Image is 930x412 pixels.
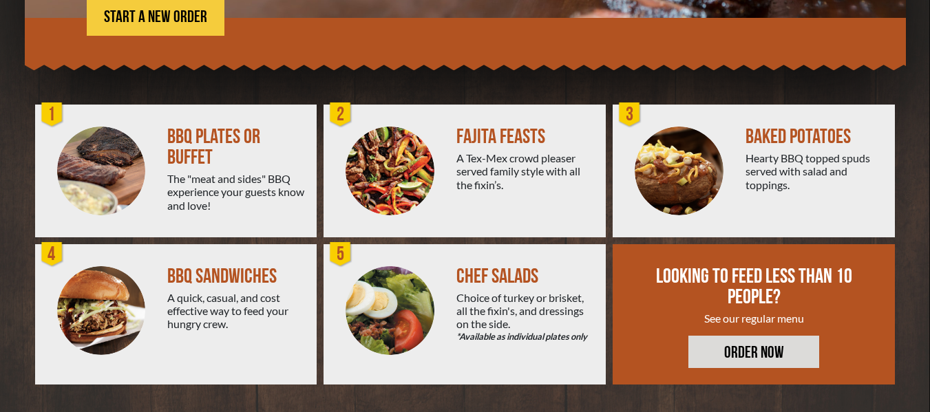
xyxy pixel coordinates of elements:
img: PEJ-Baked-Potato.png [635,127,723,215]
div: BBQ PLATES OR BUFFET [167,127,306,168]
img: Salad-Circle.png [346,266,434,355]
div: 3 [616,101,644,129]
div: The "meat and sides" BBQ experience your guests know and love! [167,172,306,212]
div: A quick, casual, and cost effective way to feed your hungry crew. [167,291,306,331]
a: ORDER NOW [688,336,819,368]
img: PEJ-BBQ-Sandwich.png [57,266,146,355]
div: Hearty BBQ topped spuds served with salad and toppings. [746,151,884,191]
div: BBQ SANDWICHES [167,266,306,287]
div: BAKED POTATOES [746,127,884,147]
div: CHEF SALADS [456,266,595,287]
span: START A NEW ORDER [104,9,207,25]
div: 4 [39,241,66,268]
div: FAJITA FEASTS [456,127,595,147]
div: Choice of turkey or brisket, all the fixin's, and dressings on the side. [456,291,595,344]
div: 1 [39,101,66,129]
img: PEJ-Fajitas.png [346,127,434,215]
div: A Tex-Mex crowd pleaser served family style with all the fixin’s. [456,151,595,191]
div: See our regular menu [654,312,855,325]
div: LOOKING TO FEED LESS THAN 10 PEOPLE? [654,266,855,307]
div: 5 [327,241,355,268]
img: PEJ-BBQ-Buffet.png [57,127,146,215]
em: *Available as individual plates only [456,330,595,343]
div: 2 [327,101,355,129]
